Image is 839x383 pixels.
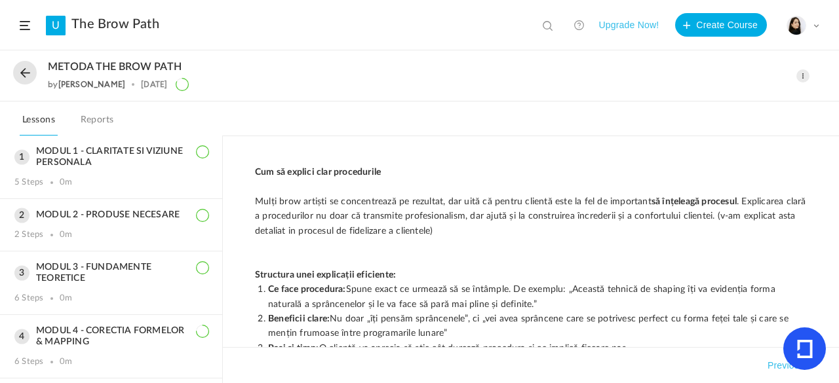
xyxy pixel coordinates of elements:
div: 2 Steps [14,230,43,240]
div: by [48,80,125,89]
li: Spune exact ce urmează să se întâmple. De exemplu: „Această tehnică de shaping îți va evidenția f... [268,282,807,312]
button: Upgrade Now! [598,13,659,37]
strong: să înțeleagă procesul [652,197,737,206]
a: U [46,16,66,35]
a: [PERSON_NAME] [58,79,126,89]
div: 5 Steps [14,177,43,188]
p: Mulți brow artiști se concentrează pe rezultat, dar uită că pentru clientă este la fel de importa... [255,194,807,238]
img: poza-profil.jpg [787,16,806,35]
strong: Structura unei explicații eficiente: [255,270,396,280]
button: Create Course [675,13,767,37]
div: 0m [60,293,72,304]
div: [DATE] [141,80,167,89]
h3: MODUL 4 - CORECTIA FORMELOR & MAPPING [14,325,208,348]
div: 0m [60,177,72,188]
strong: Beneficii clare: [268,314,330,323]
li: Nu doar „îți pensăm sprâncenele”, ci „vei avea sprâncene care se potrivesc perfect cu forma feței... [268,312,807,341]
span: METODA THE BROW PATH [48,61,182,73]
li: O clientă va aprecia să știe cât durează procedura și ce implică fiecare pas. [268,341,807,356]
a: Lessons [20,111,58,136]
div: 0m [60,230,72,240]
button: Previous [765,357,807,373]
strong: Cum să explici clar procedurile [255,168,381,177]
div: 0m [60,357,72,367]
h3: MODUL 3 - FUNDAMENTE TEORETICE [14,262,208,284]
div: 6 Steps [14,357,43,367]
a: The Brow Path [71,16,159,32]
strong: Pași și timp: [268,344,319,353]
div: 6 Steps [14,293,43,304]
strong: Ce face procedura: [268,285,346,294]
h3: MODUL 1 - CLARITATE SI VIZIUNE PERSONALA [14,146,208,168]
h3: MODUL 2 - PRODUSE NECESARE [14,210,208,221]
a: Reports [78,111,117,136]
